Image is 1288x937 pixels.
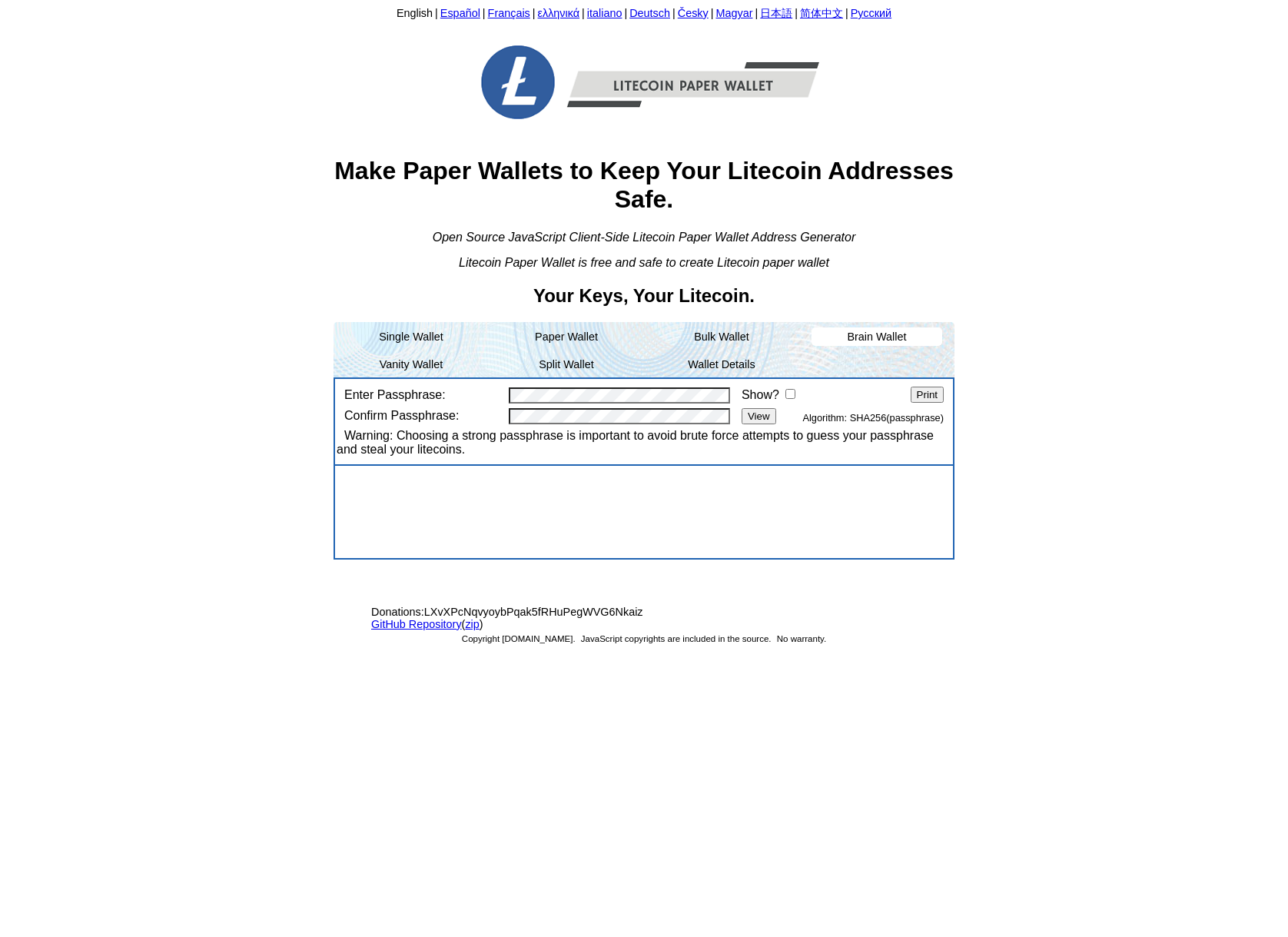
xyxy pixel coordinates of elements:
[644,323,799,351] li: Bulk Wallet
[460,626,577,651] span: Copyright [DOMAIN_NAME].
[812,327,942,346] li: Brain Wallet
[437,27,851,138] img: Free-Litecoin-Paper-Wallet
[587,7,622,19] a: italiano
[371,618,462,630] a: GitHub Repository
[851,7,891,19] a: Русский
[334,6,954,25] div: | | | | | | | | | |
[489,351,644,378] li: Split Wallet
[337,429,934,456] span: Warning: Choosing a strong passphrase is important to avoid brute force attempts to guess your pa...
[334,231,954,244] div: Open Source JavaScript Client-Side Litecoin Paper Wallet Address Generator
[760,7,792,19] a: 日本語
[334,285,954,307] h2: Your Keys, Your Litecoin.
[644,351,799,378] li: Wallet Details
[629,7,670,19] a: Deutsch
[775,626,828,651] span: No warranty.
[344,388,446,401] label: Enter Passphrase:
[742,408,776,424] input: View
[397,7,433,19] a: English
[800,7,843,19] a: 简体中文
[911,387,944,403] input: Print
[488,7,530,19] a: Français
[465,618,479,630] a: zip
[715,7,752,19] a: Magyar
[371,606,424,618] span: Donations:
[579,626,773,651] span: JavaScript copyrights are included in the source.
[334,351,489,378] li: Vanity Wallet
[538,7,580,19] a: ελληνικά
[334,157,954,214] h1: Make Paper Wallets to Keep Your Litecoin Addresses Safe.
[742,388,779,401] label: Show?
[356,618,717,630] span: ( )
[489,323,644,351] li: Paper Wallet
[334,256,954,270] div: Litecoin Paper Wallet is free and safe to create Litecoin paper wallet
[678,7,709,19] a: Česky
[356,606,717,618] span: LXvXPcNqvyoybPqak5fRHuPegWVG6Nkaiz
[440,7,480,19] a: Español
[344,409,459,422] label: Confirm Passphrase:
[795,408,951,427] span: Algorithm: SHA256(passphrase)
[334,323,489,351] li: Single Wallet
